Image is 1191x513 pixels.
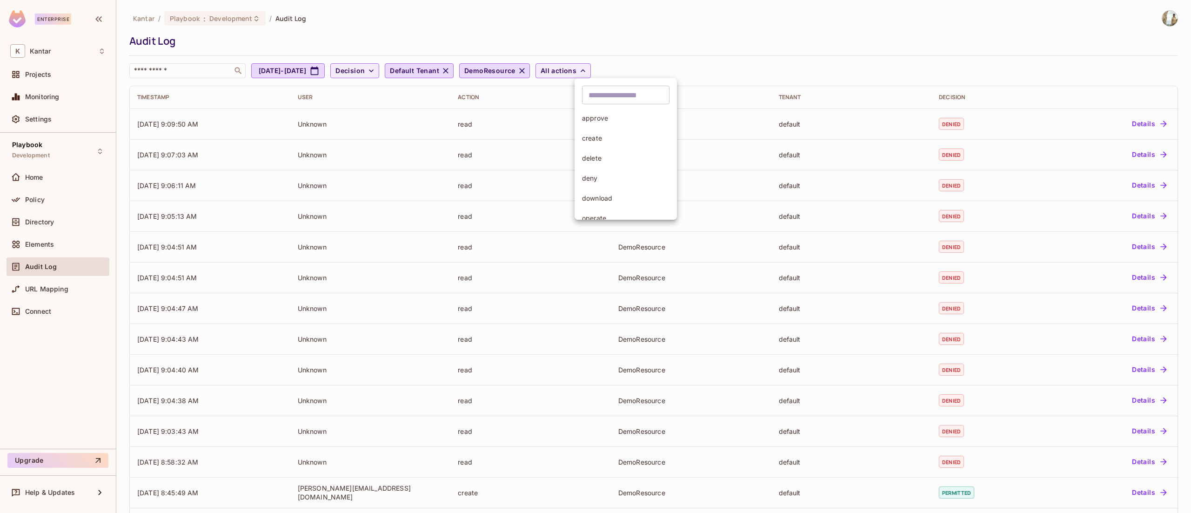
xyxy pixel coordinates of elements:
[582,174,669,182] span: deny
[582,114,669,122] span: approve
[582,194,669,202] span: download
[582,214,669,223] span: operate
[582,134,669,142] span: create
[582,154,669,162] span: delete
